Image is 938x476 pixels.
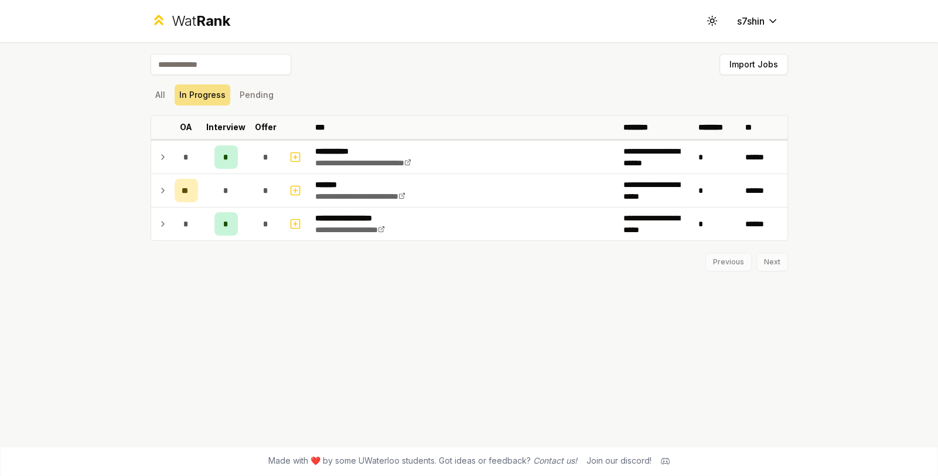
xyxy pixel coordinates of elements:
button: Pending [235,84,278,106]
button: All [151,84,170,106]
a: WatRank [151,12,231,30]
p: Interview [206,121,245,133]
div: Join our discord! [586,455,652,467]
p: OA [180,121,192,133]
button: In Progress [175,84,230,106]
span: Rank [196,12,230,29]
p: Offer [255,121,277,133]
button: Import Jobs [719,54,788,75]
span: s7shin [737,14,765,28]
a: Contact us! [533,455,577,465]
div: Wat [172,12,230,30]
span: Made with ❤️ by some UWaterloo students. Got ideas or feedback? [268,455,577,467]
button: s7shin [728,11,788,32]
